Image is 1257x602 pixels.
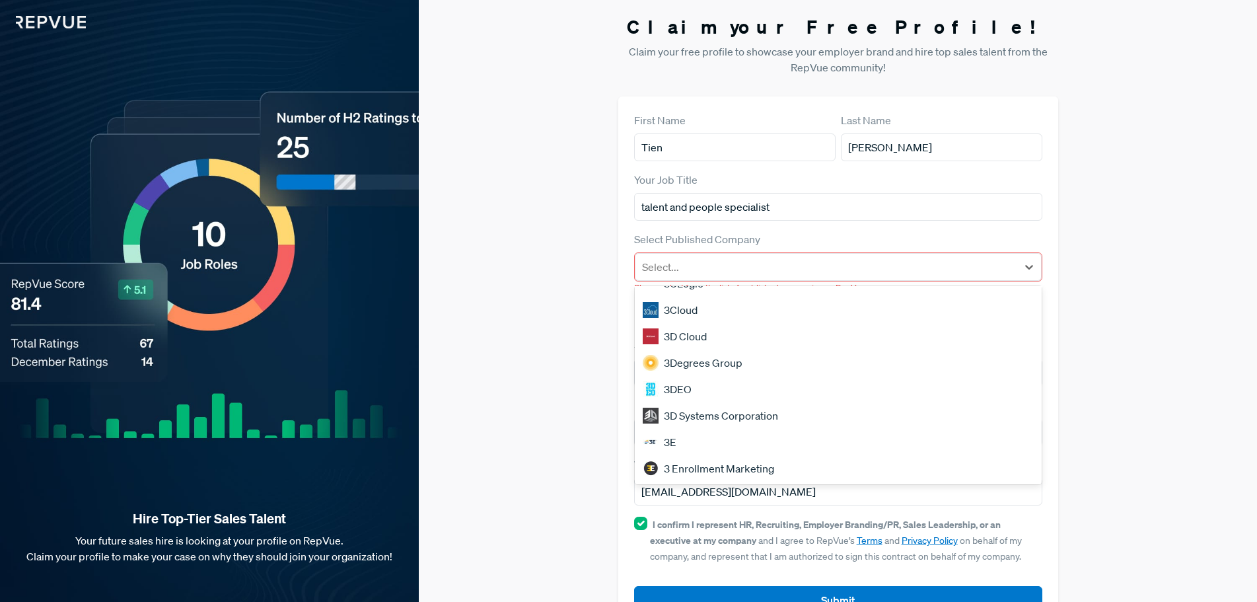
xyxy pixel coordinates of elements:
img: 3D Systems Corporation [643,408,659,424]
h3: Claim your Free Profile! [618,16,1058,38]
label: Your Job Title [634,172,698,188]
div: 3Degrees Group [635,350,1042,376]
div: 3 Enrollment Marketing [635,455,1042,482]
input: Email [634,478,1042,506]
input: Title [634,193,1042,221]
input: First Name [634,133,836,161]
div: 3Cloud [635,297,1042,323]
img: 3DEO [643,381,659,397]
img: 3D Cloud [643,328,659,344]
img: 3Degrees Group [643,355,659,371]
div: 3D Cloud [635,323,1042,350]
p: Only published company profiles can claim a free account at this time. Please if you are interest... [634,305,1042,332]
a: Privacy Policy [902,535,958,546]
span: and I agree to RepVue’s and on behalf of my company, and represent that I am authorized to sign t... [650,519,1022,562]
div: 3D Systems Corporation [635,402,1042,429]
label: Work Email [634,457,688,472]
label: Select Published Company [634,231,760,247]
input: Last Name [841,133,1042,161]
a: Terms [857,535,882,546]
label: First Name [634,112,686,128]
img: 3E [643,434,659,450]
div: 3DEO [635,376,1042,402]
label: How will I primarily use RepVue? [634,397,786,413]
p: Your future sales hire is looking at your profile on RepVue. Claim your profile to make your case... [21,533,398,564]
strong: I confirm I represent HR, Recruiting, Employer Branding/PR, Sales Leadership, or an executive at ... [650,518,1001,546]
p: Claim your free profile to showcase your employer brand and hire top sales talent from the RepVue... [618,44,1058,75]
label: Last Name [841,112,891,128]
img: 3 Enrollment Marketing [643,461,659,476]
strong: Hire Top-Tier Sales Talent [21,510,398,527]
p: Please select from the list of published companies on RepVue [634,282,1042,294]
div: 3E [635,429,1042,455]
label: # Of Open Sales Jobs [634,338,735,354]
img: 3Cloud [643,302,659,318]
